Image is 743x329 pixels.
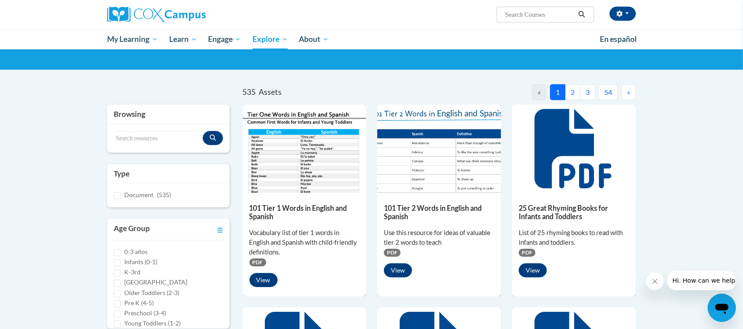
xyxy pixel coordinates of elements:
input: Search Courses [505,9,575,20]
a: Cox Campus [107,7,275,22]
button: View [384,263,412,277]
span: Learn [169,34,197,45]
label: Older Toddlers (2-3) [124,288,179,298]
input: Search resources [114,131,203,146]
h3: Age Group [114,223,150,236]
button: Search [575,9,588,20]
a: Engage [202,29,247,49]
label: Young Toddlers (1-2) [124,318,181,328]
button: 1 [550,84,565,100]
label: K-3rd [124,267,141,277]
span: Document [124,191,153,198]
span: Assets [259,87,282,97]
span: My Learning [107,34,158,45]
button: 3 [580,84,595,100]
label: Preschool (3-4) [124,308,166,318]
iframe: Button to launch messaging window [708,294,736,322]
span: » [627,88,630,96]
button: 54 [598,84,618,100]
h5: 25 Great Rhyming Books for Infants and Toddlers [519,204,629,221]
a: En español [594,30,643,49]
img: Cox Campus [107,7,206,22]
img: 836e94b2-264a-47ae-9840-fb2574307f3b.pdf [377,105,501,193]
h3: Type [114,168,223,179]
nav: Pagination Navigation [439,84,636,100]
div: Main menu [94,29,649,49]
span: (535) [157,191,171,198]
label: [GEOGRAPHIC_DATA] [124,277,187,287]
span: 535 [243,87,256,97]
button: View [249,273,278,287]
a: Explore [247,29,293,49]
span: Explore [253,34,288,45]
h3: Browsing [114,109,223,120]
span: Engage [208,34,241,45]
h5: 101 Tier 2 Words in English and Spanish [384,204,494,221]
iframe: Close message [646,273,664,290]
a: About [293,29,335,49]
button: View [519,263,547,277]
span: About [299,34,329,45]
button: Search resources [203,131,223,145]
span: PDF [519,249,535,257]
a: Learn [163,29,203,49]
div: Use this resource for ideas of valuable tier 2 words to teach [384,228,494,247]
iframe: Message from company [667,271,736,290]
img: d35314be-4b7e-462d-8f95-b17e3d3bb747.pdf [243,105,367,193]
span: PDF [384,249,401,257]
div: Vocabulary list of tier 1 words in English and Spanish with child-friendly definitions. [249,228,360,257]
h5: 101 Tier 1 Words in English and Spanish [249,204,360,221]
span: En español [600,34,637,44]
a: My Learning [101,29,163,49]
span: Hi. How can we help? [5,6,71,13]
a: Toggle collapse [217,223,223,236]
label: 0-3 años [124,247,148,257]
span: PDF [249,258,266,266]
button: Account Settings [609,7,636,21]
label: Infants (0-1) [124,257,157,267]
button: Next [621,84,636,100]
label: Pre K (4-5) [124,298,154,308]
button: 2 [565,84,580,100]
div: List of 25 rhyming books to read with infants and toddlers. [519,228,629,247]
